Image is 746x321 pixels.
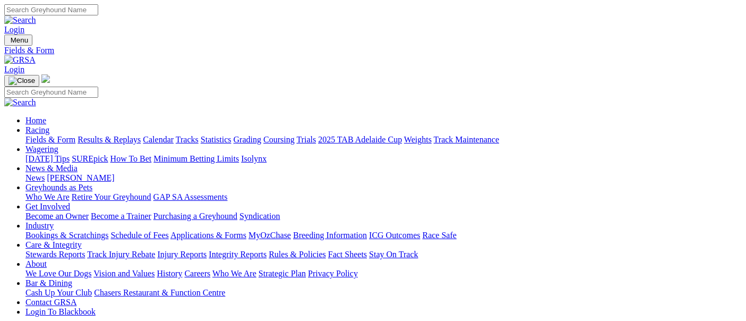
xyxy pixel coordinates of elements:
a: Chasers Restaurant & Function Centre [94,288,225,297]
a: Weights [404,135,432,144]
a: Syndication [239,212,280,221]
div: Industry [25,231,742,240]
a: About [25,259,47,268]
a: Isolynx [241,154,267,163]
a: Bookings & Scratchings [25,231,108,240]
a: Wagering [25,145,58,154]
a: ICG Outcomes [369,231,420,240]
div: Bar & Dining [25,288,742,298]
a: Stay On Track [369,250,418,259]
button: Toggle navigation [4,75,39,87]
button: Toggle navigation [4,35,32,46]
a: Track Maintenance [434,135,499,144]
a: Careers [184,269,210,278]
a: Tracks [176,135,199,144]
a: Retire Your Greyhound [72,192,151,201]
img: Search [4,15,36,25]
div: Racing [25,135,742,145]
a: SUREpick [72,154,108,163]
a: Fact Sheets [328,250,367,259]
a: Race Safe [422,231,456,240]
div: Greyhounds as Pets [25,192,742,202]
a: Coursing [263,135,295,144]
a: History [157,269,182,278]
a: Bar & Dining [25,278,72,288]
div: News & Media [25,173,742,183]
a: We Love Our Dogs [25,269,91,278]
a: Greyhounds as Pets [25,183,92,192]
a: Care & Integrity [25,240,82,249]
a: Become an Owner [25,212,89,221]
a: Schedule of Fees [110,231,168,240]
img: logo-grsa-white.png [41,74,50,83]
a: Vision and Values [93,269,155,278]
a: Results & Replays [78,135,141,144]
span: Menu [11,36,28,44]
a: Purchasing a Greyhound [153,212,237,221]
input: Search [4,4,98,15]
a: Calendar [143,135,174,144]
a: GAP SA Assessments [153,192,228,201]
a: Breeding Information [293,231,367,240]
a: Login [4,65,24,74]
a: Strategic Plan [259,269,306,278]
a: [DATE] Tips [25,154,70,163]
div: Care & Integrity [25,250,742,259]
a: Contact GRSA [25,298,76,307]
a: Statistics [201,135,231,144]
a: Minimum Betting Limits [153,154,239,163]
a: News [25,173,45,182]
a: Login [4,25,24,34]
a: Home [25,116,46,125]
a: Applications & Forms [170,231,246,240]
img: GRSA [4,55,36,65]
a: 2025 TAB Adelaide Cup [318,135,402,144]
a: Cash Up Your Club [25,288,92,297]
a: Racing [25,125,49,134]
a: Privacy Policy [308,269,358,278]
a: [PERSON_NAME] [47,173,114,182]
a: Track Injury Rebate [87,250,155,259]
a: MyOzChase [248,231,291,240]
a: News & Media [25,164,78,173]
a: Rules & Policies [269,250,326,259]
div: Get Involved [25,212,742,221]
a: Integrity Reports [209,250,267,259]
a: Grading [234,135,261,144]
a: Injury Reports [157,250,207,259]
a: Who We Are [212,269,256,278]
a: Industry [25,221,54,230]
div: Wagering [25,154,742,164]
a: Fields & Form [4,46,742,55]
a: Stewards Reports [25,250,85,259]
div: About [25,269,742,278]
img: Search [4,98,36,107]
a: Get Involved [25,202,70,211]
a: Who We Are [25,192,70,201]
a: Fields & Form [25,135,75,144]
a: Become a Trainer [91,212,151,221]
a: How To Bet [110,154,152,163]
input: Search [4,87,98,98]
a: Login To Blackbook [25,307,96,316]
img: Close [8,77,35,85]
a: Trials [296,135,316,144]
